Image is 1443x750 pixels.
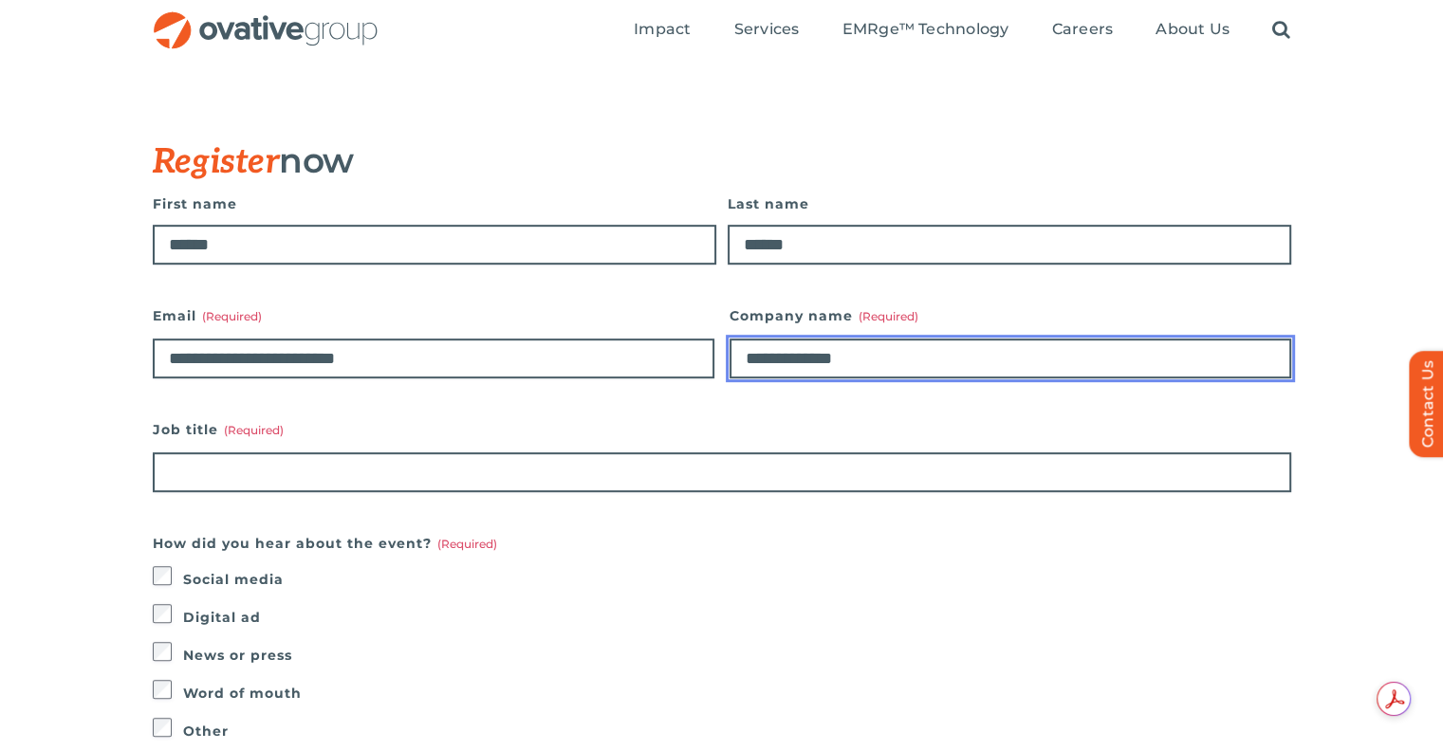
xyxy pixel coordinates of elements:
[1052,20,1114,39] span: Careers
[634,20,691,41] a: Impact
[183,566,1291,593] label: Social media
[1052,20,1114,41] a: Careers
[183,604,1291,631] label: Digital ad
[152,9,379,27] a: OG_Full_horizontal_RGB
[1156,20,1230,39] span: About Us
[153,141,1196,181] h3: now
[1272,20,1290,41] a: Search
[859,309,918,323] span: (Required)
[634,20,691,39] span: Impact
[734,20,800,41] a: Services
[153,530,497,557] legend: How did you hear about the event?
[153,191,716,217] label: First name
[1156,20,1230,41] a: About Us
[730,302,1291,329] label: Company name
[153,141,280,183] span: Register
[842,20,1008,41] a: EMRge™ Technology
[202,309,262,323] span: (Required)
[224,423,284,437] span: (Required)
[183,680,1291,706] label: Word of mouth
[728,191,1291,217] label: Last name
[183,642,1291,668] label: News or press
[153,416,1291,443] label: Job title
[437,537,497,551] span: (Required)
[183,718,1291,744] label: Other
[734,20,800,39] span: Services
[842,20,1008,39] span: EMRge™ Technology
[153,302,714,329] label: Email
